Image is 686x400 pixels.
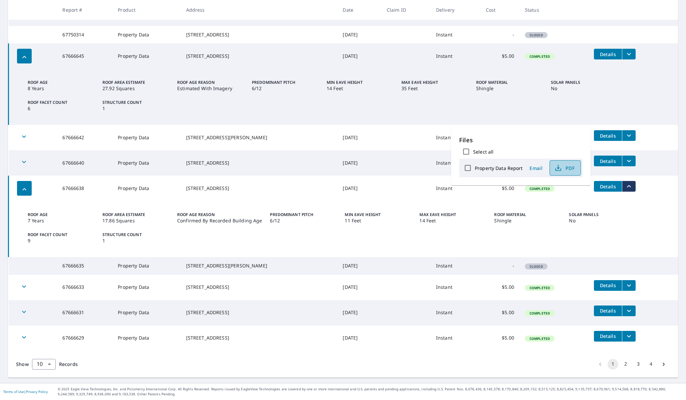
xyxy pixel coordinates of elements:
[270,212,337,218] p: Predominant Pitch
[620,359,631,370] button: Go to page 2
[480,300,520,326] td: $5.00
[112,26,181,43] td: Property Data
[419,218,486,224] p: 14 Feet
[494,212,561,218] p: Roof Material
[337,150,381,176] td: [DATE]
[345,218,411,224] p: 11 Feet
[594,156,622,166] button: detailsBtn-67666640
[622,306,636,316] button: filesDropdownBtn-67666631
[28,99,94,106] p: Roof Facet Count
[480,43,520,69] td: $5.00
[480,26,520,43] td: -
[186,262,332,269] div: [STREET_ADDRESS][PERSON_NAME]
[337,26,381,43] td: [DATE]
[480,326,520,351] td: $5.00
[526,33,547,37] span: Closed
[102,238,169,244] p: 1
[177,218,262,224] p: Confirmed By Recorded Building Age
[59,361,78,367] span: Records
[102,212,169,218] p: Roof Area Estimate
[431,43,480,69] td: Instant
[622,156,636,166] button: filesDropdownBtn-67666640
[598,183,618,190] span: Details
[102,99,169,106] p: Structure Count
[550,160,581,176] button: PDF
[57,176,112,201] td: 67666638
[594,130,622,141] button: detailsBtn-67666642
[401,85,468,91] p: 35 Feet
[186,309,332,316] div: [STREET_ADDRESS]
[598,333,618,339] span: Details
[3,390,48,394] p: |
[480,176,520,201] td: $5.00
[431,176,480,201] td: Instant
[337,43,381,69] td: [DATE]
[28,79,94,85] p: Roof Age
[32,359,56,370] div: Show 10 records
[270,218,337,224] p: 6/12
[112,176,181,201] td: Property Data
[598,308,618,314] span: Details
[337,300,381,326] td: [DATE]
[480,125,520,150] td: $5.00
[594,181,622,192] button: detailsBtn-67666638
[431,257,480,274] td: Instant
[57,300,112,326] td: 67666631
[58,387,683,397] p: © 2025 Eagle View Technologies, Inc. and Pictometry International Corp. All Rights Reserved. Repo...
[186,284,332,290] div: [STREET_ADDRESS]
[526,54,554,59] span: Completed
[57,275,112,300] td: 67666633
[16,361,29,367] span: Show
[554,164,575,172] span: PDF
[431,326,480,351] td: Instant
[431,150,480,176] td: Instant
[431,300,480,326] td: Instant
[186,160,332,166] div: [STREET_ADDRESS]
[526,311,554,316] span: Completed
[476,85,543,91] p: Shingle
[186,53,332,59] div: [STREET_ADDRESS]
[473,149,493,155] label: Select all
[459,136,583,145] p: Files
[431,275,480,300] td: Instant
[102,79,169,85] p: Roof Area Estimate
[177,212,262,218] p: Roof Age Reason
[327,79,393,85] p: Min Eave Height
[622,181,636,192] button: filesDropdownBtn-67666638
[337,257,381,274] td: [DATE]
[526,285,554,290] span: Completed
[177,79,244,85] p: Roof Age Reason
[337,176,381,201] td: [DATE]
[177,85,244,91] p: Estimated With Imagery
[528,165,544,171] span: Email
[646,359,656,370] button: Go to page 4
[526,163,547,173] button: Email
[598,282,618,288] span: Details
[112,43,181,69] td: Property Data
[57,326,112,351] td: 67666629
[57,26,112,43] td: 67750314
[345,212,411,218] p: Min Eave Height
[57,150,112,176] td: 67666640
[622,331,636,342] button: filesDropdownBtn-67666629
[28,85,94,91] p: 8 Years
[551,85,618,91] p: No
[28,212,94,218] p: Roof Age
[598,158,618,164] span: Details
[57,125,112,150] td: 67666642
[526,186,554,191] span: Completed
[32,355,56,374] div: 10
[633,359,644,370] button: Go to page 3
[569,212,636,218] p: Solar Panels
[112,257,181,274] td: Property Data
[28,106,94,112] p: 6
[186,31,332,38] div: [STREET_ADDRESS]
[594,306,622,316] button: detailsBtn-67666631
[252,79,319,85] p: Predominant Pitch
[476,79,543,85] p: Roof Material
[102,106,169,112] p: 1
[401,79,468,85] p: Max Eave Height
[112,326,181,351] td: Property Data
[658,359,669,370] button: Go to next page
[337,326,381,351] td: [DATE]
